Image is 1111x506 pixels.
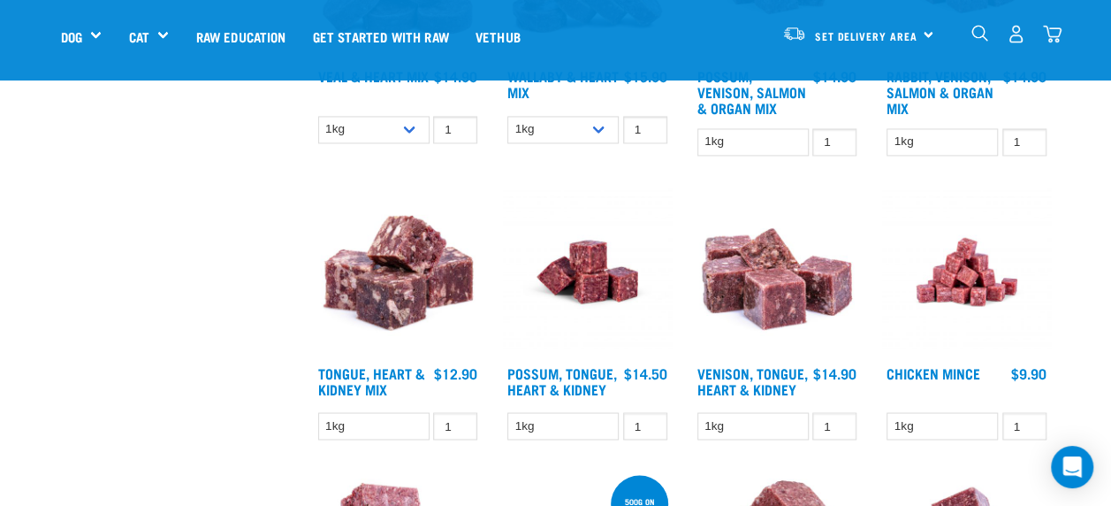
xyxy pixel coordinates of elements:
a: Get started with Raw [300,1,462,72]
div: Open Intercom Messenger [1051,446,1093,488]
img: home-icon-1@2x.png [971,25,988,42]
input: 1 [812,412,856,440]
a: Rabbit, Venison, Salmon & Organ Mix [887,72,993,111]
div: $14.50 [624,364,667,380]
input: 1 [433,412,477,440]
span: Set Delivery Area [815,33,917,39]
a: Chicken Mince [887,368,980,376]
img: Possum Tongue Heart Kidney 1682 [503,188,672,356]
img: van-moving.png [782,26,806,42]
img: Pile Of Cubed Venison Tongue Mix For Pets [693,188,862,356]
input: 1 [1002,412,1046,440]
a: Possum, Venison, Salmon & Organ Mix [697,72,806,111]
div: $9.90 [1011,364,1046,380]
img: user.png [1007,25,1025,43]
div: $14.90 [813,364,856,380]
input: 1 [623,412,667,440]
img: Chicken M Ince 1613 [882,188,1051,356]
input: 1 [623,116,667,143]
input: 1 [433,116,477,143]
input: 1 [812,128,856,156]
img: home-icon@2x.png [1043,25,1062,43]
a: Dog [61,27,82,47]
a: Tongue, Heart & Kidney Mix [318,368,425,392]
a: Cat [128,27,148,47]
a: Possum, Tongue, Heart & Kidney [507,368,617,392]
input: 1 [1002,128,1046,156]
img: 1167 Tongue Heart Kidney Mix 01 [314,188,483,356]
a: Venison, Tongue, Heart & Kidney [697,368,808,392]
a: Raw Education [182,1,299,72]
div: $12.90 [434,364,477,380]
a: Vethub [462,1,534,72]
